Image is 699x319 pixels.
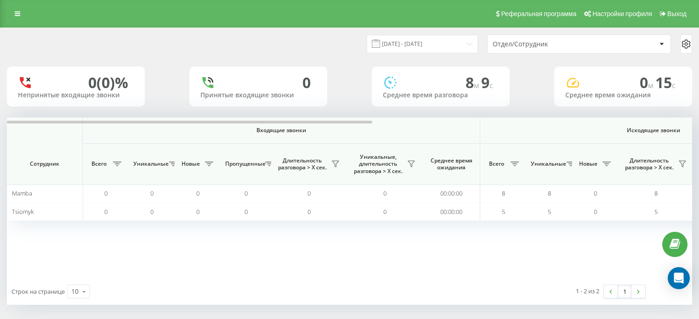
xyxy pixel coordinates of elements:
[200,91,316,99] div: Принятые входящие звонки
[672,80,676,90] span: c
[565,91,681,99] div: Среднее время ожидания
[88,74,128,91] div: 0 (0)%
[225,160,262,168] span: Пропущенные
[383,207,386,216] span: 0
[481,73,493,92] span: 9
[640,73,655,92] span: 0
[667,10,687,17] span: Выход
[548,207,551,216] span: 5
[618,285,631,298] a: 1
[244,207,248,216] span: 0
[623,157,676,171] span: Длительность разговора > Х сек.
[474,80,481,90] span: м
[150,189,153,197] span: 0
[150,207,153,216] span: 0
[383,91,499,99] div: Среднее время разговора
[423,202,480,220] td: 00:00:00
[179,160,202,168] span: Новые
[548,189,551,197] span: 8
[423,185,480,202] td: 00:00:00
[489,80,493,90] span: c
[430,157,473,171] span: Среднее время ожидания
[668,267,690,289] div: Open Intercom Messenger
[15,160,74,168] span: Сотрудник
[11,287,65,296] span: Строк на странице
[502,189,505,197] span: 8
[107,127,456,134] span: Входящие звонки
[493,40,602,48] div: Отдел/Сотрудник
[12,189,32,197] span: Mamba
[244,189,248,197] span: 0
[307,207,311,216] span: 0
[307,189,311,197] span: 0
[466,73,481,92] span: 8
[133,160,166,168] span: Уникальные
[383,189,386,197] span: 0
[594,207,597,216] span: 0
[196,189,199,197] span: 0
[104,207,108,216] span: 0
[352,153,404,175] span: Уникальные, длительность разговора > Х сек.
[654,189,658,197] span: 8
[12,207,34,216] span: Tsiomyk
[577,160,600,168] span: Новые
[196,207,199,216] span: 0
[594,189,597,197] span: 0
[485,160,508,168] span: Всего
[104,189,108,197] span: 0
[302,74,311,91] div: 0
[648,80,655,90] span: м
[576,286,599,296] div: 1 - 2 из 2
[592,10,652,17] span: Настройки профиля
[655,73,676,92] span: 15
[654,207,658,216] span: 5
[501,10,576,17] span: Реферальная программа
[502,207,505,216] span: 5
[87,160,110,168] span: Всего
[276,157,329,171] span: Длительность разговора > Х сек.
[18,91,134,99] div: Непринятые входящие звонки
[71,287,79,296] div: 10
[531,160,564,168] span: Уникальные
